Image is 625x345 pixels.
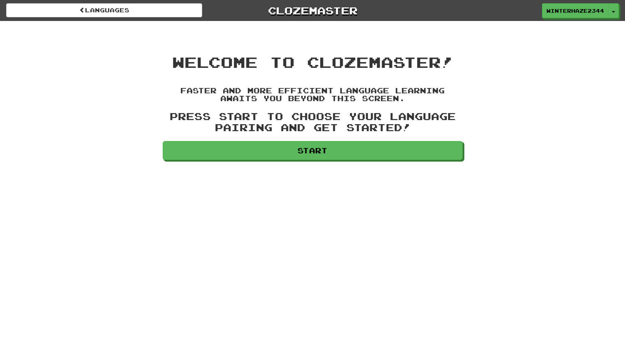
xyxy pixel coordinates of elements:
[542,3,609,18] a: WinterHaze2344
[163,111,463,133] h3: Press Start to choose your language pairing and get started!
[547,7,604,14] span: WinterHaze2344
[214,3,411,18] a: Clozemaster
[6,3,202,17] a: Languages
[163,141,463,160] a: Start
[163,54,463,70] h1: Welcome to Clozemaster!
[163,87,463,103] h4: Faster and more efficient language learning awaits you beyond this screen.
